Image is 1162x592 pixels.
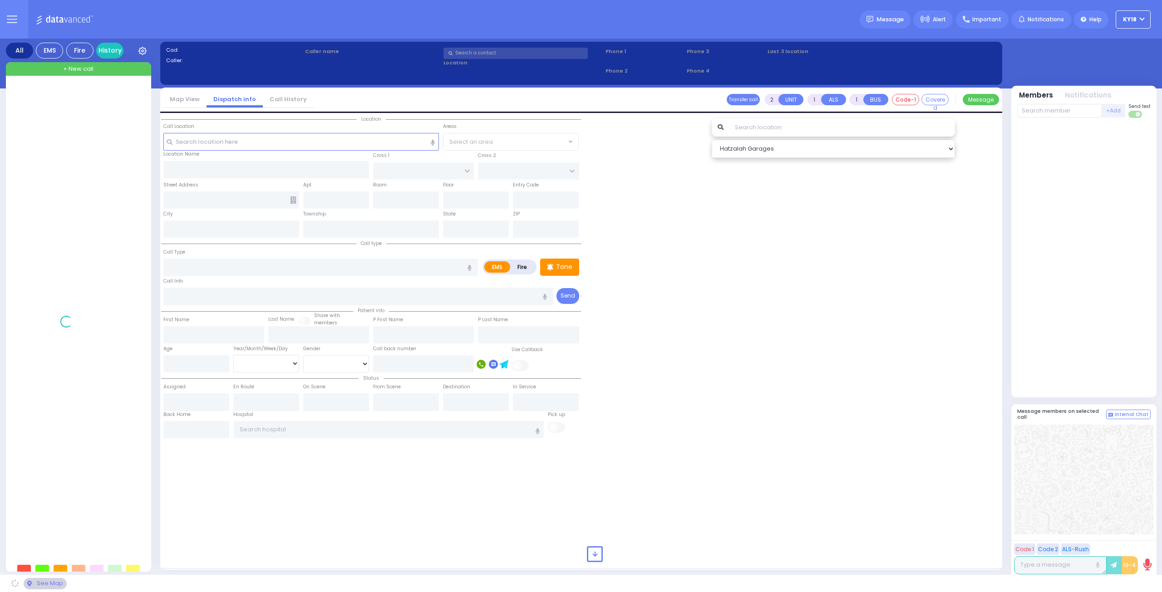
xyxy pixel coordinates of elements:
[443,59,602,67] label: Location
[36,43,63,59] div: EMS
[729,118,955,137] input: Search location
[963,94,999,105] button: Message
[163,151,199,158] label: Location Name
[163,95,207,103] a: Map View
[96,43,123,59] a: History
[449,137,493,147] span: Select an area
[63,64,94,73] span: + New call
[556,288,579,304] button: Send
[373,152,389,159] label: Cross 1
[513,383,536,391] label: In Service
[373,345,416,352] label: Call back number
[303,181,311,189] label: Apt
[768,48,882,55] label: Last 3 location
[606,67,684,75] span: Phone 2
[687,67,765,75] span: Phone 4
[867,16,873,23] img: message.svg
[303,345,320,352] label: Gender
[863,94,888,105] button: BUS
[1017,104,1102,117] input: Search member
[513,210,520,218] label: ZIP
[373,383,401,391] label: From Scene
[163,383,186,391] label: Assigned
[513,181,539,189] label: Entry Code
[1108,413,1113,417] img: comment-alt.png
[163,133,439,150] input: Search location here
[933,15,946,24] span: Alert
[290,196,296,204] span: Other building occupants
[1115,411,1148,418] span: Internal Chat
[484,261,511,273] label: EMS
[972,15,1001,24] span: Important
[443,210,456,218] label: State
[443,181,454,189] label: Floor
[359,375,384,382] span: Status
[356,240,386,247] span: Call type
[478,316,508,323] label: P Last Name
[66,43,94,59] div: Fire
[727,94,760,105] button: Transfer call
[233,345,299,352] div: Year/Month/Week/Day
[1128,110,1143,119] label: Turn off text
[373,181,387,189] label: Room
[892,94,919,105] button: Code-1
[163,411,191,418] label: Back Home
[233,411,253,418] label: Hospital
[443,383,470,391] label: Destination
[24,578,66,589] div: See map
[163,249,185,256] label: Call Type
[303,210,326,218] label: Township
[357,116,386,122] span: Location
[687,48,765,55] span: Phone 3
[373,316,403,323] label: P First Name
[233,383,254,391] label: En Route
[1128,103,1151,110] span: Send text
[1028,15,1064,24] span: Notifications
[1014,543,1035,555] button: Code 1
[268,316,294,323] label: Last Name
[353,307,389,314] span: Patient info
[163,210,173,218] label: City
[921,94,949,105] button: Covered
[36,14,96,25] img: Logo
[233,421,544,438] input: Search hospital
[1116,10,1151,29] button: KY18
[1061,543,1090,555] button: ALS-Rush
[556,262,572,272] p: Tone
[166,46,302,54] label: Cad:
[512,346,543,353] label: Use Callback
[314,312,340,319] small: Share with
[163,123,194,130] label: Call Location
[303,383,325,391] label: On Scene
[1106,410,1151,420] button: Internal Chat
[876,15,904,24] span: Message
[510,261,535,273] label: Fire
[1017,408,1106,420] h5: Message members on selected call
[443,48,588,59] input: Search a contact
[163,345,172,352] label: Age
[443,123,457,130] label: Areas
[1089,15,1102,24] span: Help
[1037,543,1059,555] button: Code 2
[207,95,263,103] a: Dispatch info
[1065,90,1112,101] button: Notifications
[163,316,189,323] label: First Name
[305,48,441,55] label: Caller name
[478,152,496,159] label: Cross 2
[263,95,314,103] a: Call History
[314,319,337,326] span: members
[166,57,302,64] label: Caller:
[163,278,183,285] label: Call Info
[548,411,565,418] label: Pick up
[6,43,33,59] div: All
[163,181,198,189] label: Street Address
[1019,90,1053,101] button: Members
[1123,15,1137,24] span: KY18
[606,48,684,55] span: Phone 1
[778,94,803,105] button: UNIT
[821,94,846,105] button: ALS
